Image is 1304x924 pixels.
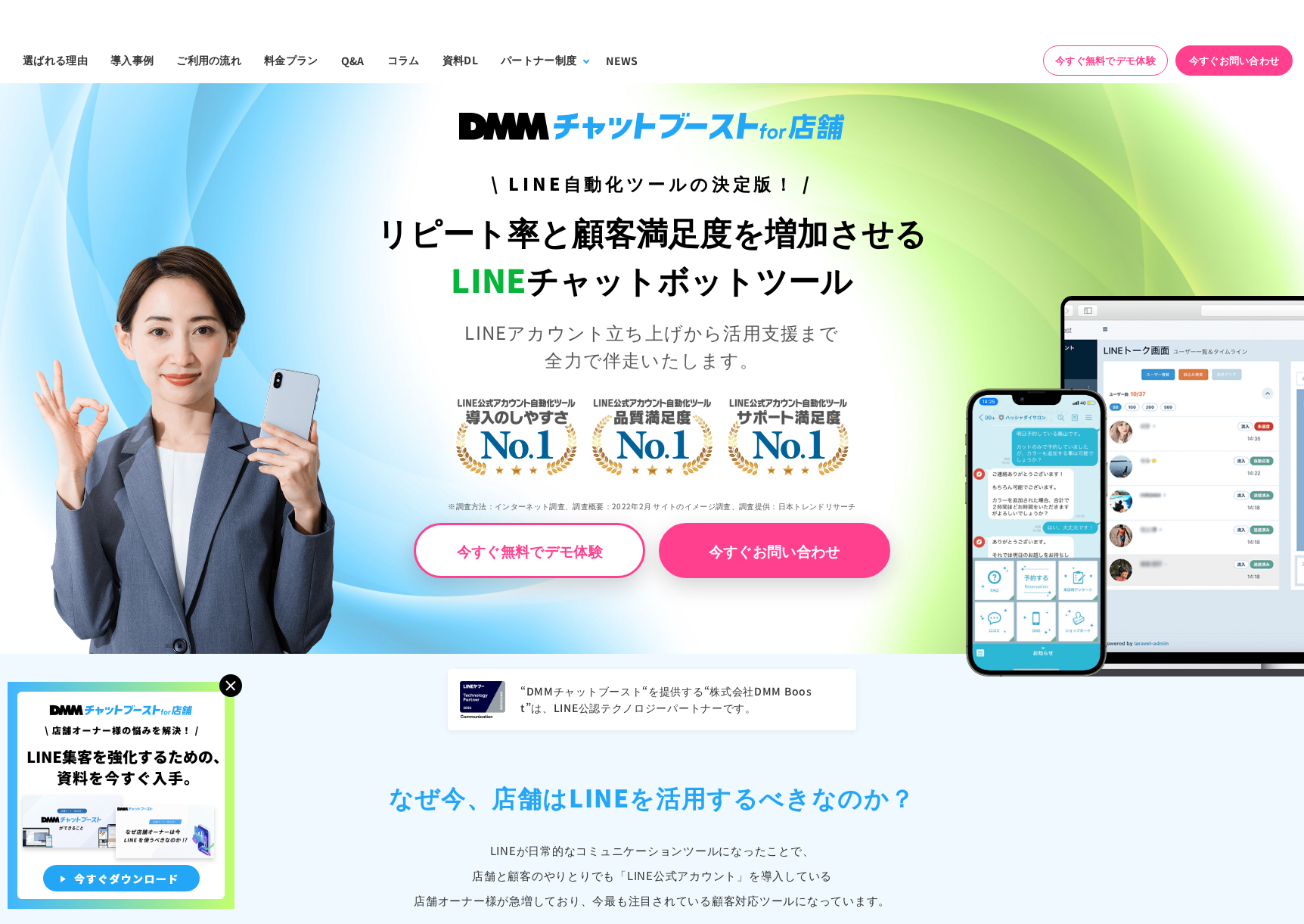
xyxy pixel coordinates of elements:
[376,37,431,83] a: コラム
[326,170,978,197] h3: \ LINE自動化ツールの決定版！ /
[210,838,1094,913] p: LINEが日常的なコミュニケーションツールになったことで、 店舗と顧客のやりとりでも「LINE公式アカウント」 を導入している 店舗オーナー様が急増しており、今最も注目されている顧客対応ツールに...
[501,52,576,68] div: パートナー制度
[99,37,165,83] a: 導入事例
[1175,45,1293,76] a: 今すぐお問い合わせ
[326,208,978,303] h1: リピート率と顧客満足度を増加させる チャットボットツール
[8,682,234,909] img: 店舗オーナー様の悩みを解決!LINE集客を狂化するための資料を今すぐ入手!
[326,319,978,373] p: LINEアカウント立ち上げから活用支援まで 全力で伴走いたします。
[165,37,253,83] a: ご利用の流れ
[330,37,376,83] a: Q&A
[451,256,526,302] span: LINE
[11,37,99,83] a: 選ばれる理由
[8,682,234,700] a: 店舗オーナー様の悩みを解決!LINE集客を狂化するための資料を今すぐ入手!
[520,683,844,717] p: “DMMチャットブースト“を提供する“株式会社DMM Boost”は、LINE公認テクノロジーパートナーです。
[431,37,489,83] a: 資料DL
[659,523,890,578] a: 今すぐお問い合わせ
[406,339,898,528] img: LINE公式アカウント自動化ツール導入のしやすさNo.1｜LINE公式アカウント自動化ツール品質満足度No.1｜LINE公式アカウント自動化ツールサポート満足度No.1
[326,490,978,523] p: ※調査方法：インターネット調査、調査概要：2022年2月 サイトのイメージ調査、調査提供：日本トレンドリサーチ
[414,523,645,578] a: 今すぐ無料でデモ体験
[253,37,330,83] a: 料金プラン
[210,779,1094,815] h2: なぜ今、店舗は LINEを活用するべきなのか？
[595,37,649,83] a: NEWS
[460,681,505,718] img: LINEヤフー Technology Partner 2025
[1043,45,1168,76] a: 今すぐ無料でデモ体験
